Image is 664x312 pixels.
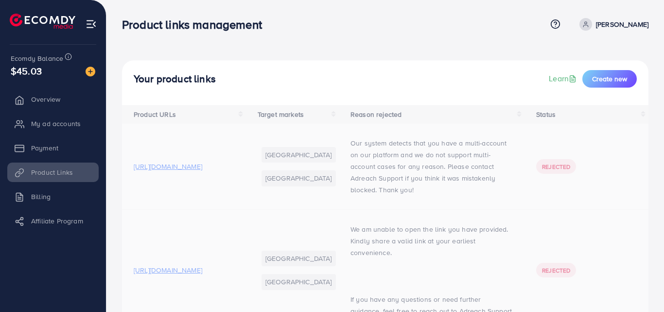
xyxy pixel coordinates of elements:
span: Create new [592,74,627,84]
h3: Product links management [122,18,270,32]
img: image [86,67,95,76]
h4: Your product links [134,73,216,85]
p: [PERSON_NAME] [596,18,648,30]
img: logo [10,14,75,29]
span: Ecomdy Balance [11,54,63,63]
span: $45.03 [11,64,42,78]
img: menu [86,18,97,30]
a: Learn [549,73,578,84]
a: [PERSON_NAME] [576,18,648,31]
button: Create new [582,70,637,88]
